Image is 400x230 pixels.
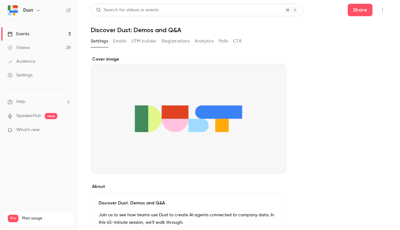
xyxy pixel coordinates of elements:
div: Search for videos or events [96,7,159,13]
span: new [45,113,57,119]
h6: Dust [23,7,33,13]
section: Cover image [91,56,286,174]
button: UTM builder [131,36,157,46]
button: CTA [233,36,242,46]
div: Videos [8,45,30,51]
button: Registrations [162,36,190,46]
p: Discover Dust: Demos and Q&A [99,200,278,206]
span: Pro [8,215,18,222]
img: Dust [8,5,18,15]
label: Cover image [91,56,286,62]
button: Settings [91,36,108,46]
div: Settings [8,72,33,78]
button: Share [348,4,372,16]
span: Plan usage [22,216,70,221]
span: Help [16,99,25,105]
button: Polls [219,36,228,46]
a: SpeakerHub [16,113,41,119]
div: Events [8,31,29,37]
span: What's new [16,127,40,133]
button: Analytics [195,36,214,46]
li: help-dropdown-opener [8,99,71,105]
button: Emails [113,36,126,46]
p: Join us to see how teams use Dust to create AI agents connected to company data. In this 45-minut... [99,211,278,226]
h1: Discover Dust: Demos and Q&A [91,26,387,34]
iframe: Noticeable Trigger [63,127,71,133]
div: Audience [8,58,35,65]
label: About [91,184,286,190]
